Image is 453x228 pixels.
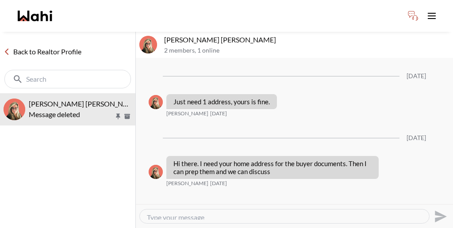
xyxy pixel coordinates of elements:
button: Archive [123,113,132,120]
button: Pin [114,113,122,120]
img: A [4,99,25,120]
p: [PERSON_NAME] [PERSON_NAME] [164,35,449,44]
p: Just need 1 address, yours is fine. [173,98,270,106]
a: Wahi homepage [18,11,52,21]
p: 2 members , 1 online [164,47,449,54]
div: [DATE] [407,134,426,142]
p: Hi there. I need your home address for the buyer documents. Then I can prep them and we can discuss [173,160,372,175]
input: Search [26,75,111,84]
time: 2024-01-03T18:25:51.274Z [210,110,227,117]
button: Send [430,206,449,226]
img: B [149,165,163,179]
div: Barbara Funt [149,95,163,109]
div: Abdul Nafi Sarwari, Barbara [4,99,25,120]
button: Toggle open navigation menu [423,7,441,25]
textarea: Type your message [147,213,422,220]
img: A [139,36,157,53]
span: [PERSON_NAME] [PERSON_NAME] [29,99,141,108]
div: [DATE] [407,72,426,80]
div: Message deleted [29,109,132,120]
span: [PERSON_NAME] [166,110,208,117]
div: Barbara Funt [149,165,163,179]
span: [PERSON_NAME] [166,180,208,187]
img: B [149,95,163,109]
time: 2024-01-05T20:17:36.651Z [210,180,227,187]
div: Abdul Nafi Sarwari, Barbara [139,36,157,53]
